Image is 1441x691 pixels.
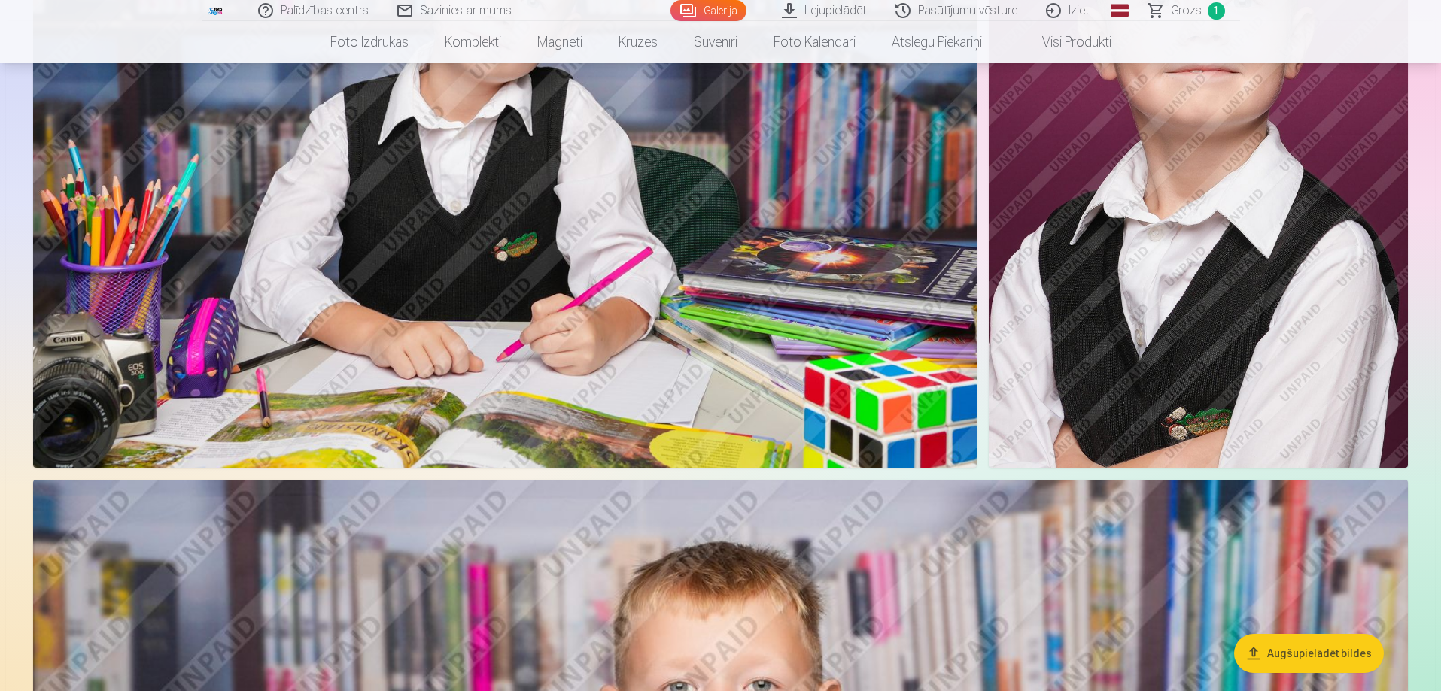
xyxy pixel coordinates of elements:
[755,21,874,63] a: Foto kalendāri
[1000,21,1129,63] a: Visi produkti
[1208,2,1225,20] span: 1
[1234,634,1384,673] button: Augšupielādēt bildes
[1171,2,1202,20] span: Grozs
[519,21,600,63] a: Magnēti
[600,21,676,63] a: Krūzes
[676,21,755,63] a: Suvenīri
[312,21,427,63] a: Foto izdrukas
[208,6,224,15] img: /fa1
[874,21,1000,63] a: Atslēgu piekariņi
[427,21,519,63] a: Komplekti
